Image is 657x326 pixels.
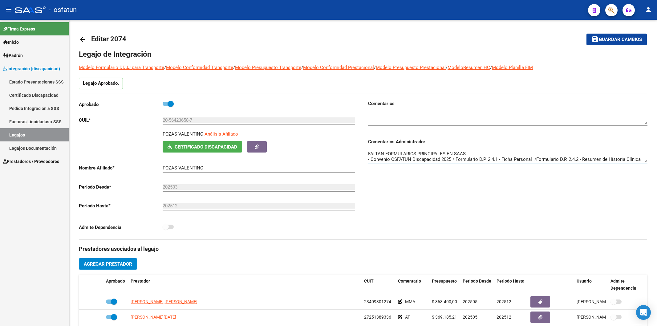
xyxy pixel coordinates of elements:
span: [PERSON_NAME][DATE] [131,315,176,320]
h3: Prestadores asociados al legajo [79,245,647,253]
a: Modelo Conformidad Transporte [166,65,233,70]
h3: Comentarios [368,100,647,107]
span: CUIT [364,279,374,283]
span: Aprobado [106,279,125,283]
mat-icon: arrow_back [79,36,86,43]
span: 202512 [497,299,511,304]
datatable-header-cell: Periodo Desde [460,275,494,295]
p: Legajo Aprobado. [79,78,123,89]
datatable-header-cell: Periodo Hasta [494,275,528,295]
span: Prestador [131,279,150,283]
h1: Legajo de Integración [79,49,647,59]
button: Certificado Discapacidad [163,141,242,153]
p: Periodo Hasta [79,202,163,209]
datatable-header-cell: Presupuesto [429,275,460,295]
p: Admite Dependencia [79,224,163,231]
span: Usuario [577,279,592,283]
span: Presupuesto [432,279,457,283]
span: [PERSON_NAME] [PERSON_NAME] [131,299,197,304]
span: 27251389336 [364,315,391,320]
span: Guardar cambios [599,37,642,43]
mat-icon: save [591,35,599,43]
a: Modelo Planilla FIM [492,65,533,70]
p: Periodo Desde [79,184,163,190]
p: CUIL [79,117,163,124]
span: Comentario [398,279,421,283]
span: Agregar Prestador [84,261,132,267]
span: 23409301274 [364,299,391,304]
span: Padrón [3,52,23,59]
datatable-header-cell: Aprobado [103,275,128,295]
span: $ 368.400,00 [432,299,457,304]
span: [PERSON_NAME] [DATE] [577,299,625,304]
mat-icon: person [645,6,652,13]
button: Guardar cambios [586,34,647,45]
span: - osfatun [49,3,77,17]
span: AT [405,315,410,320]
div: Open Intercom Messenger [636,305,651,320]
span: Prestadores / Proveedores [3,158,59,165]
span: Periodo Desde [463,279,491,283]
p: Aprobado [79,101,163,108]
span: Editar 2074 [91,35,126,43]
a: ModeloResumen HC [448,65,490,70]
a: Modelo Conformidad Prestacional [303,65,374,70]
a: Modelo Formulario DDJJ para Transporte [79,65,164,70]
datatable-header-cell: Admite Dependencia [608,275,642,295]
span: 202512 [497,315,511,320]
span: $ 369.185,21 [432,315,457,320]
datatable-header-cell: Prestador [128,275,362,295]
p: POZAS VALENTINO [163,131,203,137]
h3: Comentarios Administrador [368,138,647,145]
span: Análisis Afiliado [205,131,238,137]
button: Agregar Prestador [79,258,137,270]
a: Modelo Presupuesto Prestacional [376,65,446,70]
span: Inicio [3,39,19,46]
datatable-header-cell: Usuario [574,275,608,295]
datatable-header-cell: Comentario [395,275,429,295]
span: MMA [405,299,415,304]
datatable-header-cell: CUIT [362,275,395,295]
span: Admite Dependencia [610,279,636,291]
a: Modelo Presupuesto Transporte [235,65,301,70]
span: Certificado Discapacidad [175,144,237,150]
span: Integración (discapacidad) [3,65,60,72]
span: Firma Express [3,26,35,32]
span: Periodo Hasta [497,279,525,283]
span: [PERSON_NAME] [DATE] [577,315,625,320]
span: 202505 [463,315,477,320]
span: 202505 [463,299,477,304]
p: Nombre Afiliado [79,165,163,171]
mat-icon: menu [5,6,12,13]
